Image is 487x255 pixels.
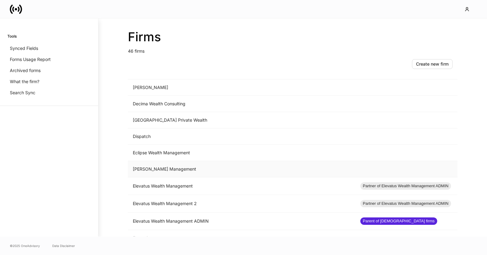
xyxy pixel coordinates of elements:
td: Dispatch [128,128,355,145]
p: 46 firms [128,44,457,54]
span: Partner of Elevatus Wealth Management ADMIN [360,200,451,207]
td: [PERSON_NAME] [128,79,355,96]
td: [PERSON_NAME] Management [128,161,355,177]
h2: Firms [128,30,457,44]
a: Data Disclaimer [52,243,75,248]
h6: Tools [7,33,17,39]
span: © 2025 OneAdvisory [10,243,40,248]
p: What the firm? [10,79,39,85]
td: Elevatus Wealth Management 2 [128,195,355,212]
p: Archived forms [10,67,41,74]
a: Search Sync [7,87,91,98]
p: Forms Usage Report [10,56,51,63]
p: Search Sync [10,90,35,96]
a: What the firm? [7,76,91,87]
a: Forms Usage Report [7,54,91,65]
div: Create new firm [416,62,449,66]
td: [GEOGRAPHIC_DATA] Private Wealth [128,112,355,128]
a: Synced Fields [7,43,91,54]
a: Archived forms [7,65,91,76]
button: Create new firm [412,59,453,69]
td: Decima Wealth Consulting [128,96,355,112]
span: Parent of [DEMOGRAPHIC_DATA] firms [360,218,437,224]
span: Partner of Elevatus Wealth Management ADMIN [360,183,451,189]
p: Synced Fields [10,45,38,51]
td: Elevatus Wealth Management [128,177,355,195]
td: Everspire [128,230,355,246]
td: Eclipse Wealth Management [128,145,355,161]
td: Elevatus Wealth Management ADMIN [128,212,355,230]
